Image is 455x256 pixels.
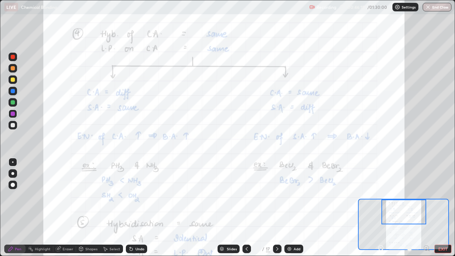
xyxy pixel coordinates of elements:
p: LIVE [6,4,16,10]
img: recording.375f2c34.svg [309,4,315,10]
img: class-settings-icons [395,4,400,10]
p: Chemical Bonding [21,4,57,10]
img: end-class-cross [425,4,431,10]
div: Add [294,247,300,251]
div: Eraser [63,247,73,251]
button: EXIT [434,245,451,253]
button: End Class [423,3,451,11]
div: Undo [135,247,144,251]
p: Recording [316,5,336,10]
div: Select [109,247,120,251]
div: Slides [227,247,237,251]
div: Pen [15,247,21,251]
div: Highlight [35,247,50,251]
div: Shapes [85,247,97,251]
p: Settings [402,5,416,9]
div: 11 [254,247,261,251]
div: 17 [266,246,270,252]
img: add-slide-button [287,246,292,252]
div: / [262,247,264,251]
